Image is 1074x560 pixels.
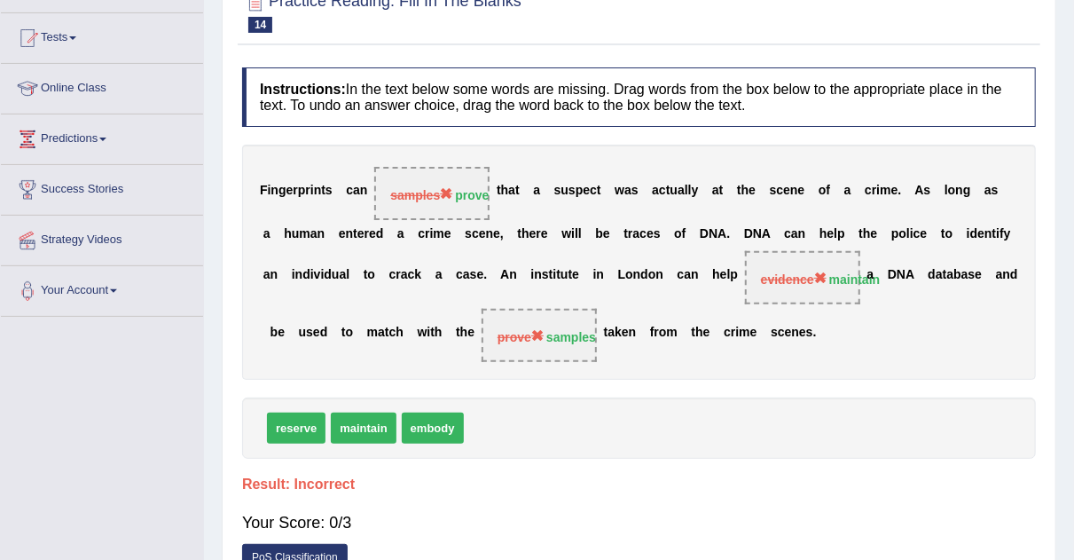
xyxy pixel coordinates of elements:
b: A [762,226,771,241]
b: s [968,268,976,282]
b: t [341,326,346,340]
b: u [561,268,568,282]
span: evidence [761,272,827,287]
b: e [357,226,365,241]
b: i [910,226,913,241]
b: a [684,268,691,282]
b: t [623,226,628,241]
a: Tests [1,13,203,58]
b: c [778,326,785,340]
b: A [905,268,914,282]
b: e [493,226,500,241]
h4: Result: [242,477,1036,493]
b: n [534,268,542,282]
b: m [433,226,443,241]
b: n [346,226,354,241]
b: w [615,184,624,198]
b: m [739,326,749,340]
a: Online Class [1,64,203,108]
b: h [819,226,827,241]
b: t [385,326,389,340]
b: t [456,326,460,340]
b: n [314,184,322,198]
b: e [572,268,579,282]
b: d [324,268,332,282]
b: i [321,268,325,282]
b: r [425,226,429,241]
b: s [771,326,778,340]
b: e [603,226,610,241]
b: e [278,326,285,340]
b: w [561,226,571,241]
b: i [967,226,970,241]
b: e [975,268,982,282]
b: l [834,226,837,241]
b: t [515,184,520,198]
b: D [744,226,753,241]
b: y [1004,226,1011,241]
b: i [876,184,880,198]
b: N [897,268,905,282]
b: D [700,226,709,241]
b: m [667,326,678,340]
span: samples [390,188,452,202]
b: c [456,268,463,282]
b: e [785,326,792,340]
b: a [996,268,1003,282]
b: a [652,184,659,198]
b: c [724,326,731,340]
b: h [435,326,443,340]
span: 14 [248,17,272,33]
b: k [414,268,421,282]
b: c [418,226,425,241]
b: t [941,226,945,241]
b: t [556,268,561,282]
b: s [924,184,931,198]
b: c [389,268,396,282]
b: s [325,184,333,198]
b: d [970,226,978,241]
b: c [346,184,353,198]
b: s [806,326,813,340]
b: l [346,268,349,282]
b: e [827,226,835,241]
b: d [320,326,328,340]
b: N [753,226,762,241]
b: a [463,268,470,282]
b: e [783,184,790,198]
b: b [953,268,961,282]
span: Drop target [482,309,597,362]
b: a [378,326,385,340]
b: r [396,268,400,282]
b: a [435,268,443,282]
b: v [314,268,321,282]
b: e [444,226,451,241]
b: L [618,268,626,282]
b: p [837,226,845,241]
b: l [685,184,688,198]
b: c [389,326,396,340]
h4: In the text below some words are missing. Drag words from the box below to the appropriate place ... [242,67,1036,127]
b: s [992,184,999,198]
b: h [521,226,529,241]
b: e [339,226,346,241]
b: A [717,226,726,241]
b: t [597,184,601,198]
b: a [310,226,317,241]
b: i [430,226,434,241]
b: e [750,326,757,340]
b: s [554,184,561,198]
b: i [531,268,535,282]
b: e [720,268,727,282]
b: . [483,268,487,282]
b: o [659,326,667,340]
b: u [299,326,307,340]
b: n [633,268,641,282]
span: prove [498,330,544,344]
b: . [898,184,902,198]
b: i [427,326,430,340]
b: i [735,326,739,340]
b: a [397,226,404,241]
b: t [517,226,521,241]
b: h [695,326,703,340]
